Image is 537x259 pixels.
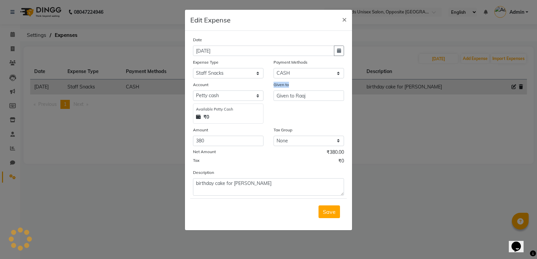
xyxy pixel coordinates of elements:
[274,90,344,101] input: Given to
[509,232,530,252] iframe: chat widget
[193,59,218,65] label: Expense Type
[196,107,260,112] div: Available Petty Cash
[342,14,347,24] span: ×
[319,205,340,218] button: Save
[193,37,202,43] label: Date
[190,15,231,25] h5: Edit Expense
[193,157,199,164] label: Tax
[338,157,344,166] span: ₹0
[193,170,214,176] label: Description
[274,127,292,133] label: Tax Group
[193,136,263,146] input: Amount
[193,82,208,88] label: Account
[274,82,289,88] label: Given to
[203,114,209,121] strong: ₹0
[327,149,344,157] span: ₹380.00
[337,10,352,28] button: Close
[274,59,307,65] label: Payment Methods
[193,127,208,133] label: Amount
[323,208,336,215] span: Save
[193,149,216,155] label: Net Amount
